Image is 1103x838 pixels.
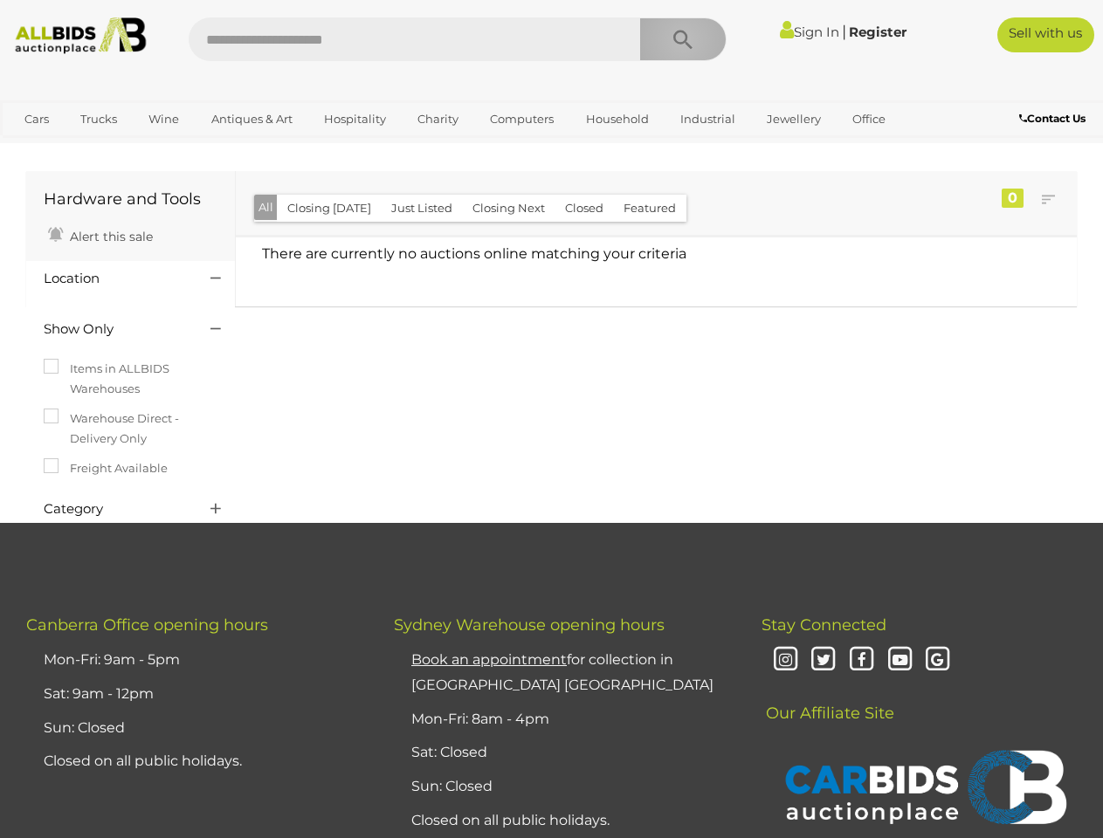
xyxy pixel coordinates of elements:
[885,645,915,676] i: Youtube
[809,645,839,676] i: Twitter
[69,105,128,134] a: Trucks
[39,643,350,677] li: Mon-Fri: 9am - 5pm
[1019,109,1090,128] a: Contact Us
[669,105,747,134] a: Industrial
[26,615,268,635] span: Canberra Office opening hours
[39,711,350,745] li: Sun: Closed
[44,359,217,400] label: Items in ALLBIDS Warehouses
[39,677,350,711] li: Sat: 9am - 12pm
[262,245,686,262] span: There are currently no auctions online matching your criteria
[407,703,718,737] li: Mon-Fri: 8am - 4pm
[846,645,877,676] i: Facebook
[762,677,894,723] span: Our Affiliate Site
[411,651,714,693] a: Book an appointmentfor collection in [GEOGRAPHIC_DATA] [GEOGRAPHIC_DATA]
[44,191,217,209] h1: Hardware and Tools
[997,17,1094,52] a: Sell with us
[842,22,846,41] span: |
[8,17,154,54] img: Allbids.com.au
[277,195,382,222] button: Closing [DATE]
[1002,189,1024,208] div: 0
[923,645,954,676] i: Google
[44,222,157,248] a: Alert this sale
[44,409,217,450] label: Warehouse Direct - Delivery Only
[849,24,907,40] a: Register
[44,271,184,286] h4: Location
[394,615,665,635] span: Sydney Warehouse opening hours
[44,458,168,478] label: Freight Available
[200,105,304,134] a: Antiques & Art
[44,502,184,517] h4: Category
[407,804,718,838] li: Closed on all public holidays.
[555,195,614,222] button: Closed
[639,17,727,61] button: Search
[407,770,718,804] li: Sun: Closed
[462,195,555,222] button: Closing Next
[65,229,153,244] span: Alert this sale
[39,745,350,779] li: Closed on all public holidays.
[770,645,801,676] i: Instagram
[1019,112,1086,125] b: Contact Us
[762,615,886,635] span: Stay Connected
[13,105,60,134] a: Cars
[80,134,227,162] a: [GEOGRAPHIC_DATA]
[13,134,72,162] a: Sports
[755,105,832,134] a: Jewellery
[411,651,567,668] u: Book an appointment
[780,24,839,40] a: Sign In
[381,195,463,222] button: Just Listed
[479,105,565,134] a: Computers
[575,105,660,134] a: Household
[137,105,190,134] a: Wine
[44,322,184,337] h4: Show Only
[406,105,470,134] a: Charity
[254,195,278,220] button: All
[613,195,686,222] button: Featured
[841,105,897,134] a: Office
[313,105,397,134] a: Hospitality
[407,736,718,770] li: Sat: Closed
